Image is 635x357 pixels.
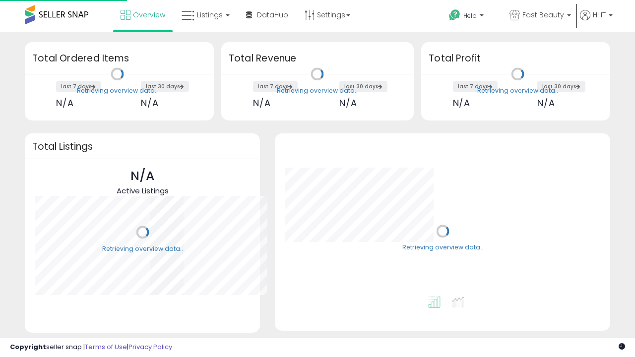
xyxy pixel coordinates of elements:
[522,10,564,20] span: Fast Beauty
[580,10,613,32] a: Hi IT
[277,86,358,95] div: Retrieving overview data..
[10,342,46,352] strong: Copyright
[257,10,288,20] span: DataHub
[197,10,223,20] span: Listings
[133,10,165,20] span: Overview
[10,343,172,352] div: seller snap | |
[593,10,606,20] span: Hi IT
[463,11,477,20] span: Help
[102,244,183,253] div: Retrieving overview data..
[448,9,461,21] i: Get Help
[402,243,483,252] div: Retrieving overview data..
[77,86,158,95] div: Retrieving overview data..
[128,342,172,352] a: Privacy Policy
[441,1,501,32] a: Help
[477,86,558,95] div: Retrieving overview data..
[85,342,127,352] a: Terms of Use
